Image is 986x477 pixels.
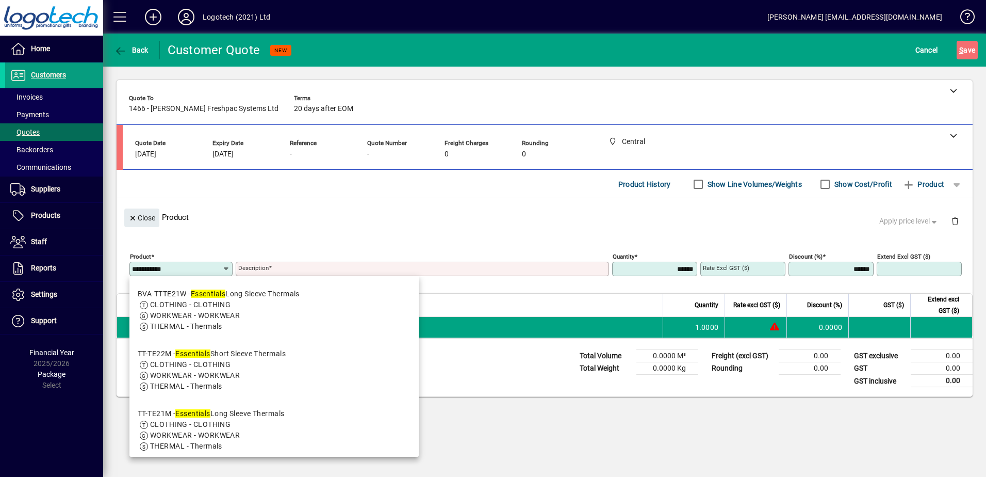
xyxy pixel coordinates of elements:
button: Save [957,41,978,59]
span: Invoices [10,93,43,101]
td: 0.00 [779,350,841,362]
td: Rounding [706,362,779,375]
button: Add [137,8,170,26]
span: NEW [274,47,287,54]
span: THERMAL - Thermals [150,322,222,330]
span: [DATE] [212,150,234,158]
td: Total Volume [574,350,636,362]
a: Reports [5,256,103,281]
td: GST [849,362,911,375]
span: 1.0000 [695,322,719,332]
a: Payments [5,106,103,123]
a: Staff [5,229,103,255]
mat-label: Product [130,253,151,260]
span: Backorders [10,146,53,154]
div: TT-TE21M - Long Sleeve Thermals [138,408,285,419]
mat-option: BVA-TTTE21W - Essentials Long Sleeve Thermals [129,280,419,340]
span: THERMAL - Thermals [150,382,222,390]
span: Extend excl GST ($) [917,294,959,316]
mat-label: Extend excl GST ($) [877,253,930,260]
button: Cancel [913,41,941,59]
label: Show Line Volumes/Weights [705,179,802,189]
div: TT-TE22M - Short Sleeve Thermals [138,348,286,359]
span: Cancel [915,42,938,58]
span: Product History [618,176,671,193]
mat-option: TT-TE21M - Essentials Long Sleeve Thermals [129,400,419,460]
label: Show Cost/Profit [832,179,892,189]
a: Home [5,36,103,62]
div: Logotech (2021) Ltd [203,9,270,25]
span: Quantity [695,299,718,311]
td: 0.00 [779,362,841,375]
a: Products [5,203,103,229]
span: GST ($) [883,299,904,311]
a: Knowledge Base [952,2,973,36]
span: Financial Year [29,348,74,357]
span: Staff [31,237,47,246]
td: Freight (excl GST) [706,350,779,362]
mat-option: TT-TE22M - Essentials Short Sleeve Thermals [129,340,419,400]
span: Rate excl GST ($) [733,299,780,311]
a: Support [5,308,103,334]
em: Essentials [175,409,210,418]
a: Suppliers [5,177,103,202]
td: 0.00 [911,362,973,375]
button: Apply price level [875,212,943,231]
td: GST inclusive [849,375,911,388]
span: Home [31,44,50,53]
button: Product History [614,175,675,194]
span: Customers [31,71,66,79]
span: WORKWEAR - WORKWEAR [150,371,240,379]
span: - [367,150,369,158]
button: Profile [170,8,203,26]
div: Customer Quote [168,42,260,58]
span: Close [128,210,155,227]
span: 20 days after EOM [294,105,353,113]
span: Support [31,316,57,325]
a: Quotes [5,123,103,141]
span: Products [31,211,60,219]
span: - [290,150,292,158]
span: WORKWEAR - WORKWEAR [150,311,240,320]
span: CLOTHING - CLOTHING [150,360,231,369]
a: Settings [5,282,103,308]
span: THERMAL - Thermals [150,442,222,450]
td: 0.00 [911,375,973,388]
span: Suppliers [31,185,60,193]
span: Reports [31,264,56,272]
td: 0.00 [911,350,973,362]
span: Quotes [10,128,40,136]
td: 0.0000 [786,317,848,338]
span: Communications [10,163,71,171]
a: Communications [5,158,103,176]
app-page-header-button: Delete [943,216,967,226]
span: Back [114,46,149,54]
span: 0 [522,150,526,158]
div: [PERSON_NAME] [EMAIL_ADDRESS][DOMAIN_NAME] [767,9,942,25]
span: Discount (%) [807,299,842,311]
button: Close [124,209,159,227]
td: 0.0000 M³ [636,350,698,362]
span: 0 [445,150,449,158]
span: [DATE] [135,150,156,158]
span: CLOTHING - CLOTHING [150,300,231,309]
td: 0.0000 Kg [636,362,698,375]
a: Invoices [5,88,103,106]
span: CLOTHING - CLOTHING [150,420,231,428]
span: S [959,46,963,54]
span: WORKWEAR - WORKWEAR [150,431,240,439]
button: Back [111,41,151,59]
div: BVA-TTTE21W - Long Sleeve Thermals [138,289,300,299]
em: Essentials [175,349,210,358]
span: Settings [31,290,57,298]
span: ave [959,42,975,58]
button: Delete [943,209,967,233]
mat-label: Discount (%) [789,253,823,260]
span: Package [38,370,65,378]
td: GST exclusive [849,350,911,362]
em: Essentials [191,290,225,298]
mat-label: Rate excl GST ($) [703,264,749,272]
mat-label: Quantity [613,253,634,260]
td: Total Weight [574,362,636,375]
mat-label: Description [238,264,269,272]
